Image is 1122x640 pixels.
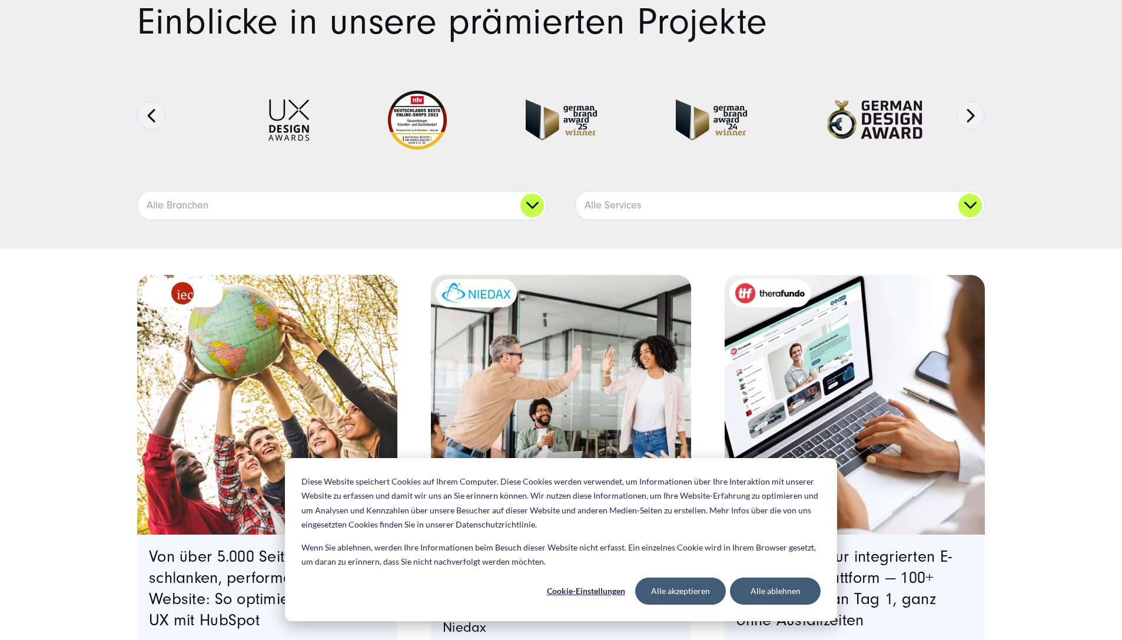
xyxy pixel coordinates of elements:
div: Cookie banner [285,458,837,621]
a: In 7 Wochen zur integrierten E-Commerce-Plattform — 100+ Bestellungen an Tag 1, ganz ohne Ausfall... [736,548,952,629]
img: German Brand Award winner 2025 - Full Service Digital Agentur SUNZINET [526,100,597,140]
a: Von über 5.000 Seiten zur schlanken, performanten Website: So optimierte IEC seine UX mit HubSpot [149,548,379,629]
img: Deutschlands beste Online Shops 2023 - boesner - Kunde - SUNZINET [388,91,447,150]
button: Next [957,101,985,130]
img: logo_IEC [171,282,194,304]
a: Alle Branchen [138,191,546,220]
p: Diese Website speichert Cookies auf Ihrem Computer. Diese Cookies werden verwendet, um Informatio... [301,475,821,532]
button: Previous [137,101,165,130]
a: Featured image: - Read full post: In 7 Wochen zur integrierten E-Commerce-Plattform | therafundo ... [725,275,985,535]
button: Cookie-Einstellungen [540,578,631,605]
h1: Einblicke in unsere prämierten Projekte [137,4,985,40]
a: Alle Services [576,191,984,220]
p: Wenn Sie ablehnen, werden Ihre Informationen beim Besuch dieser Website nicht erfasst. Ein einzel... [301,540,821,569]
img: eine Gruppe von fünf verschiedenen jungen Menschen, die im Freien stehen und gemeinsam eine Weltk... [137,275,397,535]
img: eine Gruppe von Kollegen in einer modernen Büroumgebung, die einen Erfolg feiern. Ein Mann gibt e... [431,275,691,535]
button: Alle akzeptieren [635,578,726,605]
img: UX-Design-Awards - fullservice digital agentur SUNZINET [268,100,309,141]
img: therafundo_10-2024_logo_2c [735,283,805,303]
img: German-Design-Award - fullservice digital agentur SUNZINET [826,100,923,140]
a: Featured image: eine Gruppe von Kollegen in einer modernen Büroumgebung, die einen Erfolg feiern.... [431,275,691,535]
img: German-Brand-Award - fullservice digital agentur SUNZINET [676,100,747,140]
button: Alle ablehnen [730,578,821,605]
p: Niedax [443,616,679,639]
img: niedax-logo [442,283,511,303]
a: Featured image: eine Gruppe von fünf verschiedenen jungen Menschen, die im Freien stehen und geme... [137,275,397,535]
